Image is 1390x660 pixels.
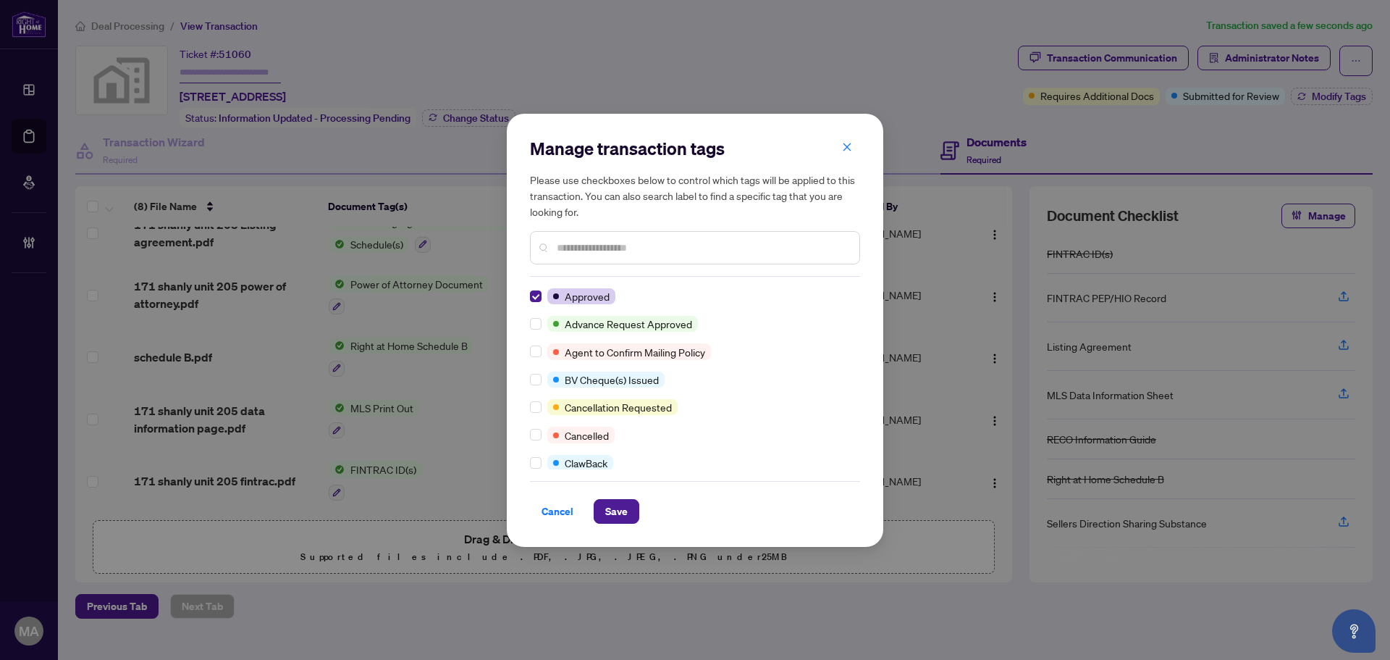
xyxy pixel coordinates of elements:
[1332,609,1376,653] button: Open asap
[542,500,573,523] span: Cancel
[530,172,860,220] h5: Please use checkboxes below to control which tags will be applied to this transaction. You can al...
[565,427,609,443] span: Cancelled
[565,372,659,388] span: BV Cheque(s) Issued
[565,344,705,360] span: Agent to Confirm Mailing Policy
[605,500,628,523] span: Save
[594,499,639,524] button: Save
[565,399,672,415] span: Cancellation Requested
[530,137,860,160] h2: Manage transaction tags
[842,142,852,152] span: close
[530,499,585,524] button: Cancel
[565,455,607,471] span: ClawBack
[565,316,692,332] span: Advance Request Approved
[565,288,610,304] span: Approved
